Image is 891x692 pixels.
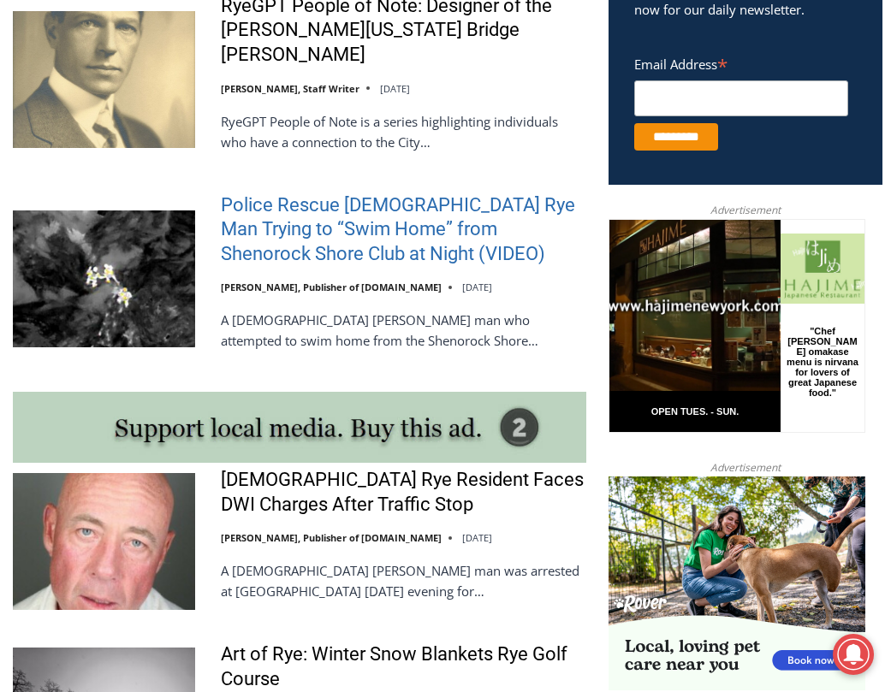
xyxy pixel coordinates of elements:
span: Advertisement [693,202,798,218]
p: A [DEMOGRAPHIC_DATA] [PERSON_NAME] man was arrested at [GEOGRAPHIC_DATA] [DATE] evening for… [221,560,586,601]
a: Police Rescue [DEMOGRAPHIC_DATA] Rye Man Trying to “Swim Home” from Shenorock Shore Club at Night... [221,193,586,267]
img: s_800_809a2aa2-bb6e-4add-8b5e-749ad0704c34.jpeg [408,1,511,78]
a: [PERSON_NAME], Publisher of [DOMAIN_NAME] [221,281,442,293]
a: [PERSON_NAME], Publisher of [DOMAIN_NAME] [221,531,442,544]
p: RyeGPT People of Note is a series highlighting individuals who have a connection to the City… [221,111,586,152]
a: [PERSON_NAME], Staff Writer [221,82,359,95]
p: A [DEMOGRAPHIC_DATA] [PERSON_NAME] man who attempted to swim home from the Shenorock Shore… [221,310,586,351]
img: Police Rescue 51 Year Old Rye Man Trying to “Swim Home” from Shenorock Shore Club at Night (VIDEO) [13,210,195,347]
label: Email Address [634,47,848,78]
span: Intern @ [DOMAIN_NAME] [448,170,793,209]
div: "Chef [PERSON_NAME] omakase menu is nirvana for lovers of great Japanese food." [176,107,252,204]
span: Open Tues. - Sun. [PHONE_NUMBER] [5,176,168,241]
span: Advertisement [693,459,798,476]
time: [DATE] [380,82,410,95]
img: 56-Year-Old Rye Resident Faces DWI Charges After Traffic Stop [13,473,195,610]
div: Serving [GEOGRAPHIC_DATA] Since [DATE] [111,31,417,47]
a: Open Tues. - Sun. [PHONE_NUMBER] [1,172,172,213]
a: Intern @ [DOMAIN_NAME] [412,166,829,213]
img: support local media, buy this ad [13,392,586,463]
a: [DEMOGRAPHIC_DATA] Rye Resident Faces DWI Charges After Traffic Stop [221,468,586,517]
img: RyeGPT People of Note: Designer of the George Washington Bridge Othmar Ammann [13,11,195,148]
time: [DATE] [462,281,492,293]
div: Apply Now <> summer and RHS senior internships available [432,1,809,166]
a: Art of Rye: Winter Snow Blankets Rye Golf Course [221,642,586,691]
a: Book [PERSON_NAME]'s Good Humor for Your Event [502,5,612,78]
h4: Book [PERSON_NAME]'s Good Humor for Your Event [515,18,590,66]
time: [DATE] [462,531,492,544]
